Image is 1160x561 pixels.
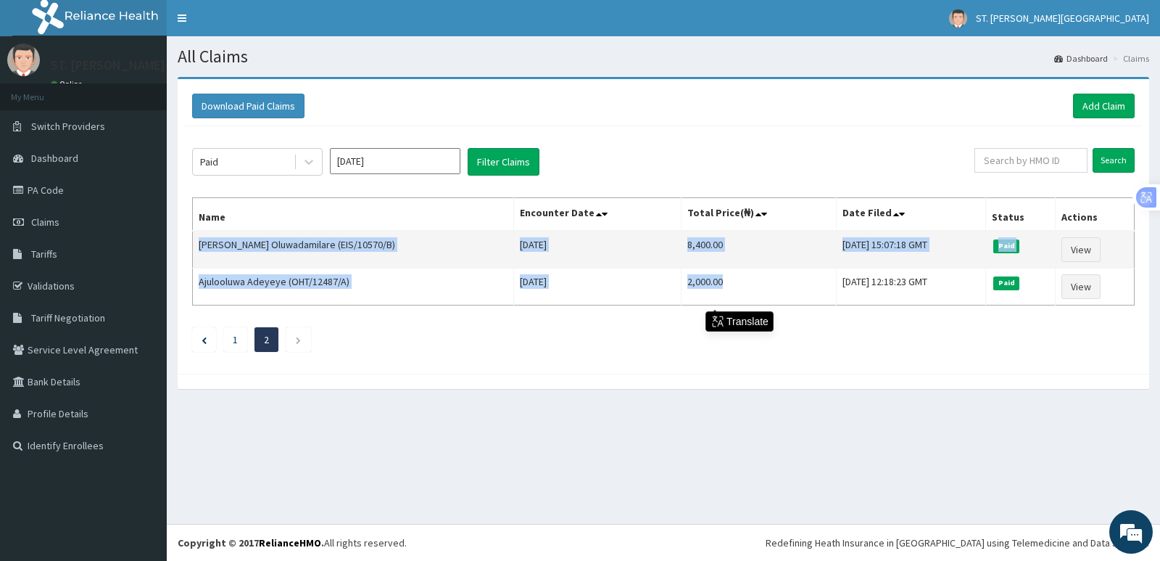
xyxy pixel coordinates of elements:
[193,198,514,232] th: Name
[1073,94,1135,118] a: Add Claim
[178,47,1149,66] h1: All Claims
[192,94,304,118] button: Download Paid Claims
[202,333,207,346] a: Previous page
[514,198,681,232] th: Encounter Date
[75,81,244,100] div: Chat with us now
[1093,148,1135,173] input: Search
[238,7,273,42] div: Minimize live chat window
[233,333,238,346] a: Page 1
[31,120,105,133] span: Switch Providers
[84,183,200,329] span: We're online!
[1061,274,1101,299] a: View
[264,333,269,346] a: Page 2 is your current page
[31,152,78,165] span: Dashboard
[681,198,837,232] th: Total Price(₦)
[837,231,986,269] td: [DATE] 15:07:18 GMT
[766,536,1149,550] div: Redefining Heath Insurance in [GEOGRAPHIC_DATA] using Telemedicine and Data Science!
[1061,237,1101,262] a: View
[837,198,986,232] th: Date Filed
[259,536,321,549] a: RelianceHMO
[514,269,681,306] td: [DATE]
[27,73,59,109] img: d_794563401_company_1708531726252_794563401
[949,9,967,28] img: User Image
[31,311,105,324] span: Tariff Negotiation
[837,269,986,306] td: [DATE] 12:18:23 GMT
[1054,52,1108,65] a: Dashboard
[193,269,514,306] td: Ajulooluwa Adeyeye (OHT/12487/A)
[167,524,1160,561] footer: All rights reserved.
[7,44,40,76] img: User Image
[31,247,57,261] span: Tariffs
[31,216,59,229] span: Claims
[7,396,276,447] textarea: Type your message and hit 'Enter'
[51,59,285,72] p: ST. [PERSON_NAME][GEOGRAPHIC_DATA]
[986,198,1055,232] th: Status
[178,536,324,549] strong: Copyright © 2017 .
[330,148,460,174] input: Select Month and Year
[993,277,1019,290] span: Paid
[51,79,86,89] a: Online
[468,148,539,176] button: Filter Claims
[193,231,514,269] td: [PERSON_NAME] Oluwadamilare (EIS/10570/B)
[295,333,302,346] a: Next page
[200,155,218,169] div: Paid
[1055,198,1134,232] th: Actions
[514,231,681,269] td: [DATE]
[993,239,1019,253] span: Paid
[976,12,1149,25] span: ST. [PERSON_NAME][GEOGRAPHIC_DATA]
[681,231,837,269] td: 8,400.00
[1109,52,1149,65] li: Claims
[974,148,1088,173] input: Search by HMO ID
[681,269,837,306] td: 2,000.00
